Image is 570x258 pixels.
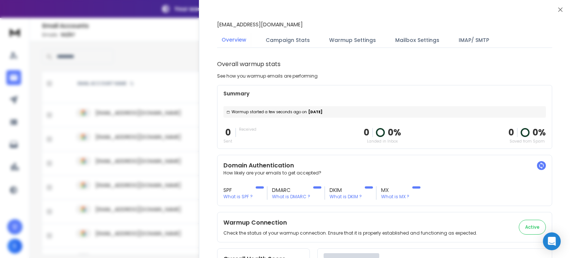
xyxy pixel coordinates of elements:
p: 0 % [388,127,401,138]
p: Check the status of your warmup connection. Ensure that it is properly established and functionin... [223,230,477,236]
button: Campaign Stats [261,32,314,48]
img: tab_keywords_by_traffic_grey.svg [74,43,80,49]
h2: Warmup Connection [223,218,477,227]
p: 0 [223,127,232,138]
h3: SPF [223,186,253,194]
p: What is MX ? [381,194,409,200]
div: v 4.0.24 [21,12,36,18]
button: Mailbox Settings [391,32,444,48]
h1: Overall warmup stats [217,60,281,69]
strong: 0 [508,126,514,138]
p: Saved from Spam [508,138,546,144]
p: 0 % [533,127,546,138]
p: [EMAIL_ADDRESS][DOMAIN_NAME] [217,21,303,28]
div: Domain: [URL] [19,19,53,25]
h2: Domain Authentication [223,161,546,170]
p: Sent [223,138,232,144]
div: Keywords by Traffic [82,44,125,49]
p: What is SPF ? [223,194,253,200]
div: Domain Overview [28,44,66,49]
p: See how you warmup emails are performing [217,73,318,79]
button: Active [519,220,546,235]
button: Overview [217,32,251,49]
p: 0 [364,127,369,138]
button: Warmup Settings [325,32,380,48]
h3: DMARC [272,186,310,194]
p: Received [239,127,256,132]
p: Landed in Inbox [364,138,401,144]
p: What is DKIM ? [330,194,362,200]
span: Warmup started a few seconds ago on [232,109,307,115]
p: What is DMARC ? [272,194,310,200]
div: Open Intercom Messenger [543,232,561,250]
img: tab_domain_overview_orange.svg [20,43,26,49]
p: How likely are your emails to get accepted? [223,170,546,176]
img: logo_orange.svg [12,12,18,18]
p: Summary [223,90,546,97]
h3: DKIM [330,186,362,194]
img: website_grey.svg [12,19,18,25]
h3: MX [381,186,409,194]
div: [DATE] [223,106,546,118]
button: IMAP/ SMTP [454,32,494,48]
